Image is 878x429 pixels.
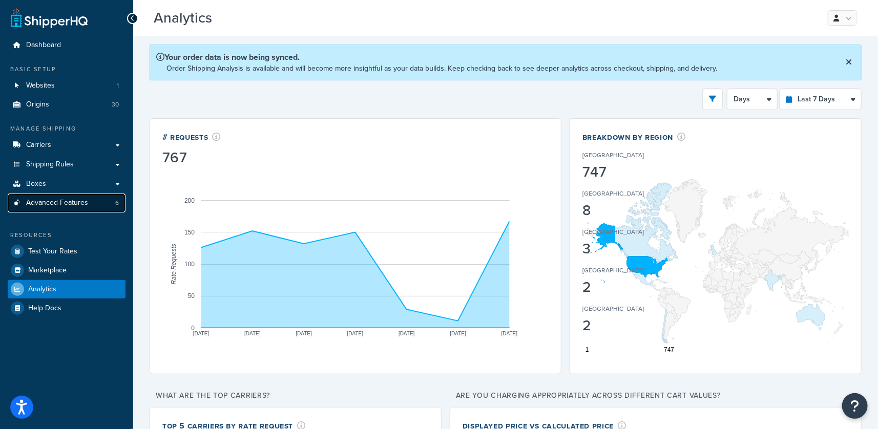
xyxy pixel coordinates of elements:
[26,141,51,149] span: Carriers
[191,324,195,331] text: 0
[193,331,210,336] text: [DATE]
[8,194,126,212] a: Advanced Features6
[8,95,126,114] a: Origins30
[450,389,862,403] p: Are you charging appropriately across different cart values?
[582,151,644,160] p: [GEOGRAPHIC_DATA]
[582,242,676,256] div: 3
[842,393,868,419] button: Open Resource Center
[8,124,126,133] div: Manage Shipping
[582,304,644,313] p: [GEOGRAPHIC_DATA]
[156,51,717,63] p: Your order data is now being synced.
[8,231,126,240] div: Resources
[582,318,676,333] div: 2
[26,180,46,188] span: Boxes
[28,247,77,256] span: Test Your Rates
[702,89,723,110] button: open filter drawer
[582,266,644,275] p: [GEOGRAPHIC_DATA]
[8,36,126,55] a: Dashboard
[184,261,195,268] text: 100
[112,100,119,109] span: 30
[450,331,466,336] text: [DATE]
[244,331,261,336] text: [DATE]
[8,280,126,298] a: Analytics
[8,76,126,95] li: Websites
[8,299,126,317] a: Help Docs
[8,65,126,74] div: Basic Setup
[26,199,88,207] span: Advanced Features
[501,331,518,336] text: [DATE]
[184,197,195,204] text: 200
[26,81,55,90] span: Websites
[28,266,67,275] span: Marketplace
[399,331,415,336] text: [DATE]
[154,10,810,26] h3: Analytics
[347,331,364,336] text: [DATE]
[150,389,442,403] p: What are the top carriers?
[8,261,126,280] a: Marketplace
[162,131,221,143] div: # Requests
[582,164,849,359] svg: A chart.
[117,81,119,90] span: 1
[664,346,674,353] text: 747
[26,41,61,50] span: Dashboard
[8,242,126,261] a: Test Your Rates
[184,229,195,236] text: 150
[8,194,126,212] li: Advanced Features
[28,304,61,313] span: Help Docs
[188,292,195,299] text: 50
[8,155,126,174] a: Shipping Rules
[296,331,312,336] text: [DATE]
[26,160,74,169] span: Shipping Rules
[28,285,56,294] span: Analytics
[26,100,49,109] span: Origins
[166,63,717,74] p: Order Shipping Analysis is available and will become more insightful as your data builds. Keep ch...
[582,165,676,179] div: 747
[582,203,676,218] div: 8
[8,175,126,194] a: Boxes
[8,76,126,95] a: Websites1
[582,280,676,294] div: 2
[582,131,686,143] div: Breakdown by Region
[162,151,221,165] div: 767
[8,95,126,114] li: Origins
[586,346,589,353] text: 1
[582,189,644,198] p: [GEOGRAPHIC_DATA]
[170,244,177,284] text: Rate Requests
[582,227,644,237] p: [GEOGRAPHIC_DATA]
[115,199,119,207] span: 6
[215,14,249,26] span: Beta
[8,136,126,155] a: Carriers
[162,167,549,361] svg: A chart.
